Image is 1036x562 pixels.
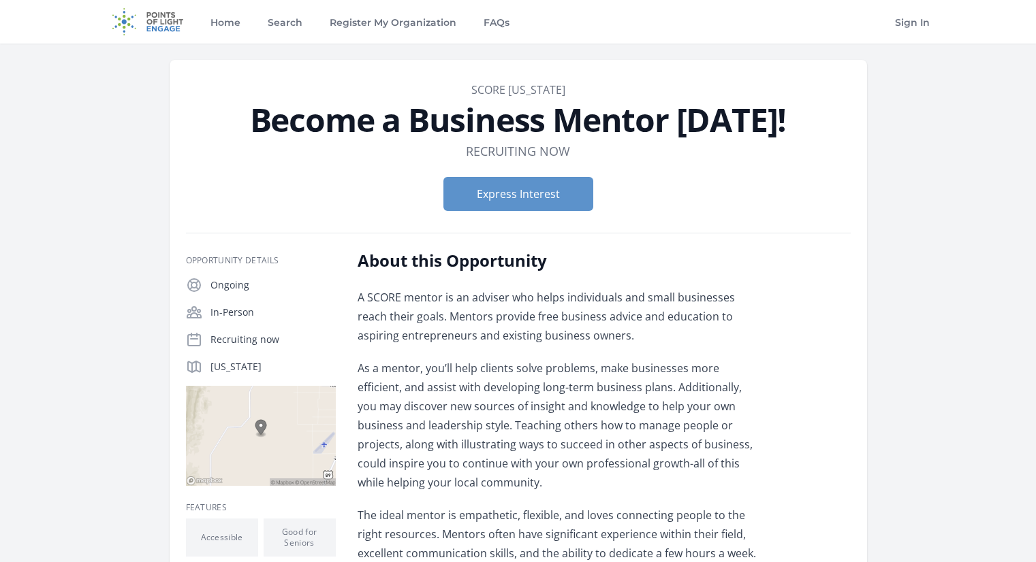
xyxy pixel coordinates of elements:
[466,142,570,161] dd: Recruiting now
[358,288,756,345] p: A SCORE mentor is an adviser who helps individuals and small businesses reach their goals. Mentor...
[210,360,336,374] p: [US_STATE]
[358,250,756,271] h2: About this Opportunity
[210,278,336,292] p: Ongoing
[210,333,336,346] p: Recruiting now
[186,103,851,136] h1: Become a Business Mentor [DATE]!
[186,502,336,513] h3: Features
[358,359,756,492] p: As a mentor, you’ll help clients solve problems, make businesses more efficient, and assist with ...
[186,255,336,266] h3: Opportunity Details
[186,386,336,486] img: Map
[186,518,258,557] li: Accessible
[443,177,593,211] button: Express Interest
[264,518,336,557] li: Good for Seniors
[471,82,565,97] a: SCORE [US_STATE]
[210,305,336,319] p: In-Person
